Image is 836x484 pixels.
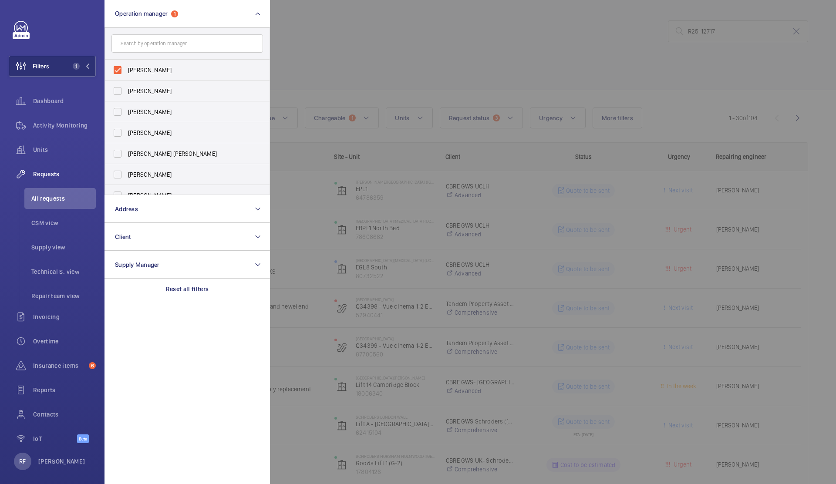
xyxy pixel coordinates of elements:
[31,194,96,203] span: All requests
[33,145,96,154] span: Units
[33,361,85,370] span: Insurance items
[33,97,96,105] span: Dashboard
[89,362,96,369] span: 6
[31,267,96,276] span: Technical S. view
[19,457,26,466] p: RF
[33,170,96,178] span: Requests
[9,56,96,77] button: Filters1
[73,63,80,70] span: 1
[31,292,96,300] span: Repair team view
[33,121,96,130] span: Activity Monitoring
[31,243,96,252] span: Supply view
[31,218,96,227] span: CSM view
[38,457,85,466] p: [PERSON_NAME]
[33,434,77,443] span: IoT
[33,386,96,394] span: Reports
[33,410,96,419] span: Contacts
[77,434,89,443] span: Beta
[33,313,96,321] span: Invoicing
[33,337,96,346] span: Overtime
[33,62,49,71] span: Filters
